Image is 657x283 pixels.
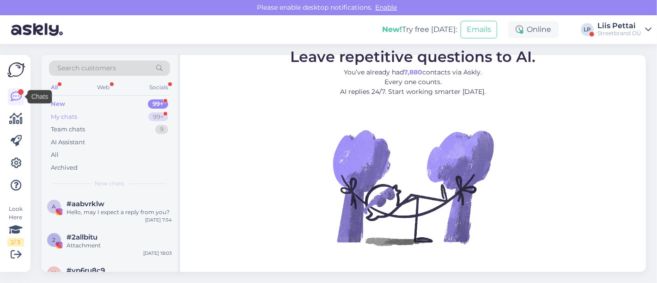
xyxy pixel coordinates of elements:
[51,99,65,109] div: New
[67,208,172,216] div: Hello, may I expect a reply from you?
[148,112,168,122] div: 99+
[597,22,641,30] div: Liis Pettai
[52,270,56,277] span: y
[51,138,85,147] div: AI Assistant
[404,68,423,76] b: 7,880
[67,200,104,208] span: #aabvrklw
[382,24,457,35] div: Try free [DATE]:
[96,81,112,93] div: Web
[7,62,25,77] img: Askly Logo
[51,125,85,134] div: Team chats
[28,90,52,104] div: Chats
[155,125,168,134] div: 9
[461,21,497,38] button: Emails
[67,233,97,241] span: #2allbitu
[49,81,60,93] div: All
[597,30,641,37] div: Streetbrand OÜ
[51,150,59,160] div: All
[52,203,56,210] span: a
[145,216,172,223] div: [DATE] 7:54
[148,99,168,109] div: 99+
[508,21,559,38] div: Online
[67,241,172,250] div: Attachment
[581,23,594,36] div: LP
[147,81,170,93] div: Socials
[143,250,172,257] div: [DATE] 18:03
[7,205,24,246] div: Look Here
[330,104,496,271] img: No Chat active
[67,266,105,275] span: #yp6ru8c9
[57,63,116,73] span: Search customers
[382,25,402,34] b: New!
[291,68,536,97] p: You’ve already had contacts via Askly. Every one counts. AI replies 24/7. Start working smarter [...
[7,238,24,246] div: 2 / 3
[291,48,536,66] span: Leave repetitive questions to AI.
[53,236,56,243] span: 2
[51,163,78,172] div: Archived
[597,22,651,37] a: Liis PettaiStreetbrand OÜ
[95,179,124,188] span: New chats
[51,112,77,122] div: My chats
[373,3,400,12] span: Enable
